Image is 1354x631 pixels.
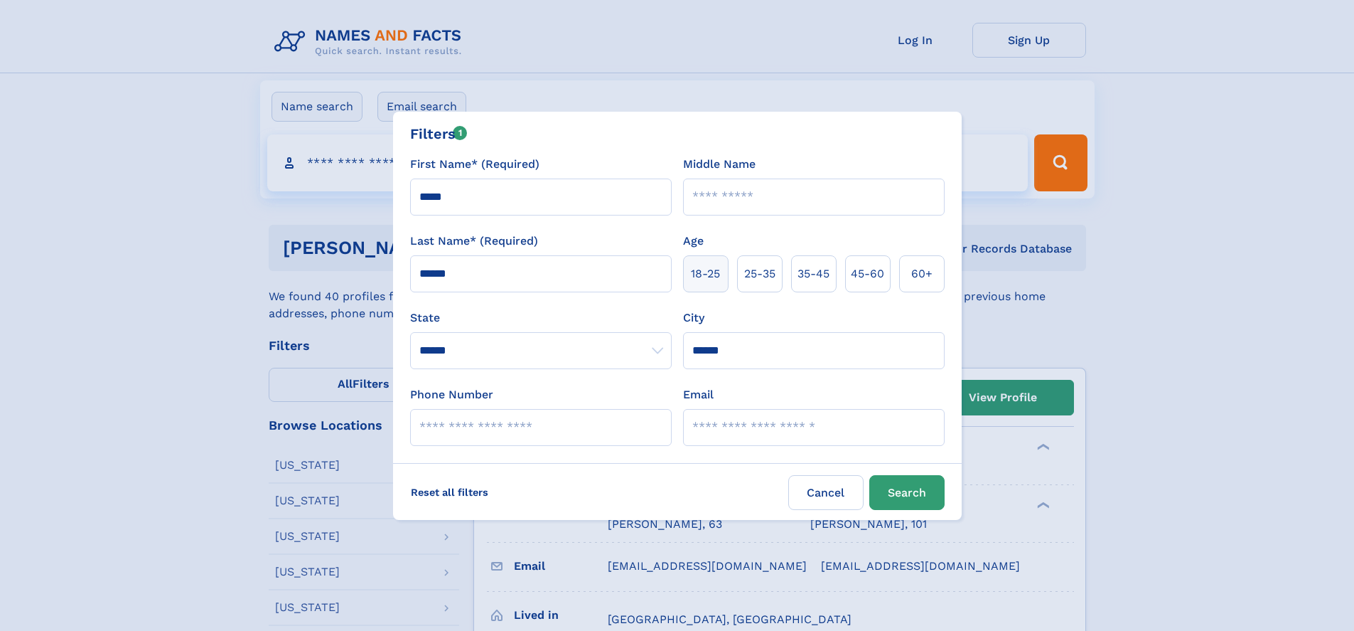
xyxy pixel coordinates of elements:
button: Search [869,475,945,510]
div: Filters [410,123,468,144]
label: State [410,309,672,327]
label: First Name* (Required) [410,156,539,173]
label: Email [683,386,714,403]
span: 18‑25 [691,265,720,282]
label: Middle Name [683,156,756,173]
label: City [683,309,704,327]
span: 35‑45 [797,265,829,282]
span: 25‑35 [744,265,775,282]
label: Cancel [788,475,864,510]
label: Phone Number [410,386,493,403]
label: Last Name* (Required) [410,233,538,250]
label: Reset all filters [402,475,498,509]
span: 60+ [911,265,933,282]
label: Age [683,233,704,250]
span: 45‑60 [851,265,884,282]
